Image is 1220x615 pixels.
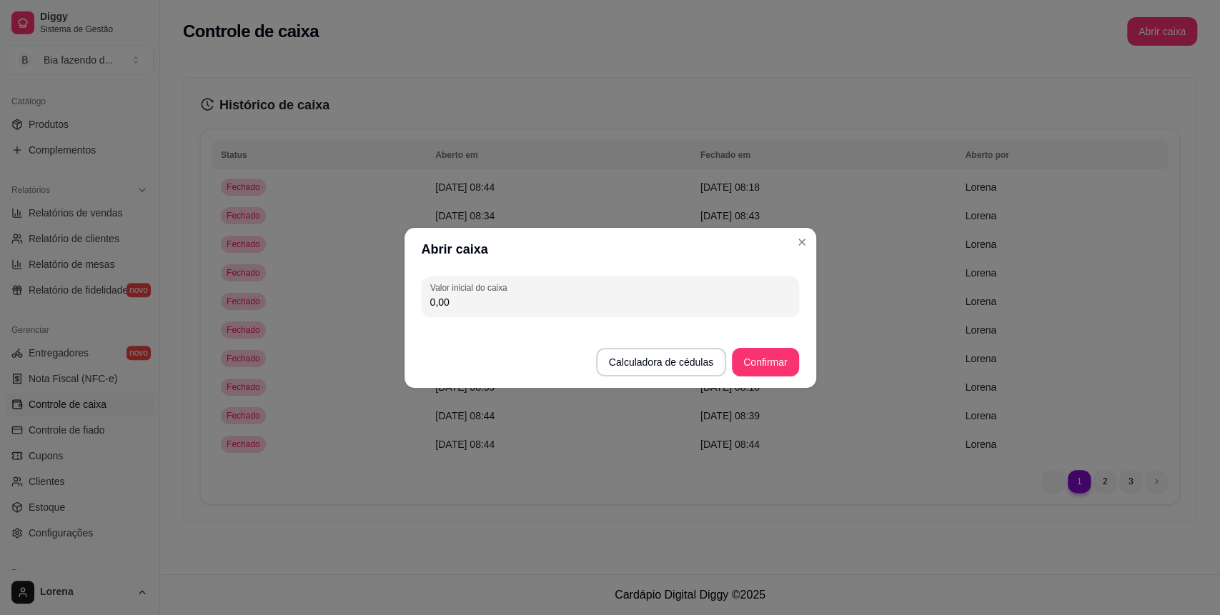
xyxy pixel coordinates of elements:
button: Confirmar [732,348,798,376]
button: Close [790,231,813,254]
button: Calculadora de cédulas [596,348,726,376]
label: Valor inicial do caixa [430,281,512,294]
header: Abrir caixa [405,228,816,271]
input: Valor inicial do caixa [430,295,790,309]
